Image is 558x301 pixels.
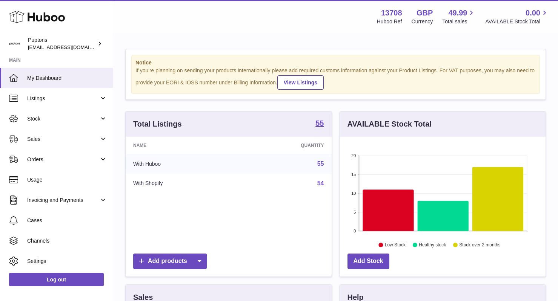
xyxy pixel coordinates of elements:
[377,18,402,25] div: Huboo Ref
[9,273,104,286] a: Log out
[28,44,111,50] span: [EMAIL_ADDRESS][DOMAIN_NAME]
[485,18,549,25] span: AVAILABLE Stock Total
[27,258,107,265] span: Settings
[237,137,331,154] th: Quantity
[9,38,20,49] img: hello@puptons.com
[28,37,96,51] div: Puptons
[354,229,356,233] text: 0
[526,8,540,18] span: 0.00
[347,254,389,269] a: Add Stock
[27,95,99,102] span: Listings
[27,217,107,224] span: Cases
[459,242,500,248] text: Stock over 2 months
[126,174,237,193] td: With Shopify
[417,8,433,18] strong: GBP
[354,210,356,214] text: 5
[442,8,476,25] a: 49.99 Total sales
[315,119,324,128] a: 55
[27,115,99,122] span: Stock
[317,180,324,186] a: 54
[347,119,432,129] h3: AVAILABLE Stock Total
[384,242,406,248] text: Low Stock
[135,59,536,66] strong: Notice
[133,119,182,129] h3: Total Listings
[27,197,99,204] span: Invoicing and Payments
[27,75,107,82] span: My Dashboard
[135,67,536,90] div: If you're planning on sending your products internationally please add required customs informati...
[351,153,356,158] text: 20
[27,136,99,143] span: Sales
[126,137,237,154] th: Name
[27,237,107,244] span: Channels
[27,176,107,183] span: Usage
[442,18,476,25] span: Total sales
[351,172,356,177] text: 15
[351,191,356,196] text: 10
[419,242,446,248] text: Healthy stock
[27,156,99,163] span: Orders
[317,160,324,167] a: 55
[412,18,433,25] div: Currency
[277,75,324,90] a: View Listings
[448,8,467,18] span: 49.99
[126,154,237,174] td: With Huboo
[381,8,402,18] strong: 13708
[133,254,207,269] a: Add products
[485,8,549,25] a: 0.00 AVAILABLE Stock Total
[315,119,324,127] strong: 55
